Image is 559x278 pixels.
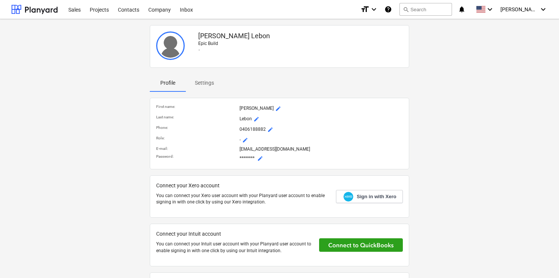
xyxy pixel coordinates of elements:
p: Connect your Intuit account [156,230,313,238]
p: Connect your Xero account [156,182,330,190]
p: You can connect your Xero user account with your Planyard user account to enable signing in with ... [156,193,330,205]
span: mode_edit [253,116,259,122]
button: Search [399,3,452,16]
p: Profile [159,79,177,87]
span: Sign in with Xero [357,193,396,200]
i: notifications [458,5,466,14]
p: Role : [156,136,236,140]
span: mode_edit [257,155,263,161]
span: mode_edit [267,127,273,133]
p: - [240,136,403,145]
p: E-mail : [156,146,236,151]
p: - [198,47,402,53]
p: Epic Build [198,40,402,47]
i: Knowledge base [384,5,392,14]
p: 0406188882 [240,125,403,134]
p: First name : [156,104,236,109]
i: format_size [360,5,369,14]
span: mode_edit [242,137,248,143]
p: [PERSON_NAME] Lebon [198,31,402,40]
a: Sign in with Xero [336,190,403,203]
i: keyboard_arrow_down [485,5,494,14]
i: keyboard_arrow_down [369,5,378,14]
iframe: Chat Widget [521,242,559,278]
img: User avatar [156,31,185,60]
i: keyboard_arrow_down [539,5,548,14]
span: search [403,6,409,12]
p: You can connect your Intuit user account with your Planyard user account to enable signing in wit... [156,241,313,254]
p: Password : [156,154,236,159]
p: [EMAIL_ADDRESS][DOMAIN_NAME] [240,146,403,152]
p: [PERSON_NAME] [240,104,403,113]
p: Lebon [240,115,403,124]
p: Phone : [156,125,236,130]
img: Xero logo [344,192,353,202]
p: Last name : [156,115,236,120]
span: mode_edit [275,106,281,112]
p: Settings [195,79,214,87]
span: [PERSON_NAME] [500,6,538,12]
